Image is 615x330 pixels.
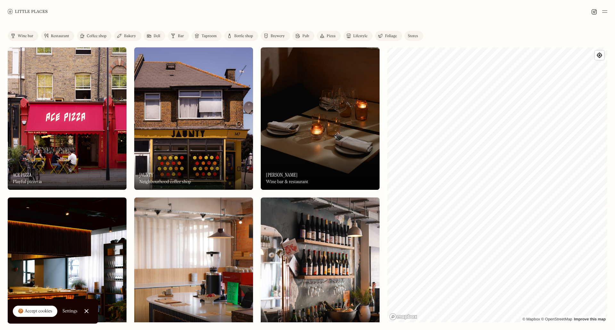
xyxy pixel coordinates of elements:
[266,322,286,328] h3: Le Regret
[408,34,418,38] div: Stores
[18,308,52,315] div: 🍪 Accept cookies
[154,34,160,38] div: Deli
[595,51,604,60] button: Find my location
[178,34,184,38] div: Bar
[13,179,42,185] div: Playful pizzeria
[13,306,57,317] a: 🍪 Accept cookies
[387,47,607,322] canvas: Map
[261,31,290,41] a: Brewery
[144,31,166,41] a: Deli
[8,47,127,190] a: Ace PizzaAce PizzaAce PizzaPlayful pizzeria
[87,34,106,38] div: Coffee shop
[18,34,33,38] div: Wine bar
[389,313,417,320] a: Mapbox homepage
[234,34,253,38] div: Bottle shop
[139,322,153,328] h3: Zao An
[168,31,189,41] a: Bar
[62,304,78,318] a: Settings
[405,31,423,41] a: Stores
[522,317,540,321] a: Mapbox
[317,31,341,41] a: Pizza
[343,31,373,41] a: Lifestyle
[224,31,258,41] a: Bottle shop
[139,172,153,178] h3: Jaunty
[62,309,78,313] div: Settings
[266,179,308,185] div: Wine bar & restaurant
[266,172,298,178] h3: [PERSON_NAME]
[77,31,111,41] a: Coffee shop
[51,34,69,38] div: Restaurant
[261,47,380,190] img: Luna
[353,34,367,38] div: Lifestyle
[271,34,285,38] div: Brewery
[375,31,402,41] a: Foliage
[124,34,136,38] div: Bakery
[327,34,336,38] div: Pizza
[292,31,314,41] a: Pub
[261,47,380,190] a: LunaLuna[PERSON_NAME]Wine bar & restaurant
[574,317,606,321] a: Improve this map
[13,172,32,178] h3: Ace Pizza
[41,31,74,41] a: Restaurant
[114,31,141,41] a: Bakery
[8,47,127,190] img: Ace Pizza
[302,34,309,38] div: Pub
[541,317,572,321] a: OpenStreetMap
[134,47,253,190] img: Jaunty
[139,179,191,185] div: Neighbourhood coffee shop
[201,34,217,38] div: Taproom
[8,31,38,41] a: Wine bar
[385,34,397,38] div: Foliage
[192,31,222,41] a: Taproom
[134,47,253,190] a: JauntyJauntyJauntyNeighbourhood coffee shop
[80,305,93,318] a: Close Cookie Popup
